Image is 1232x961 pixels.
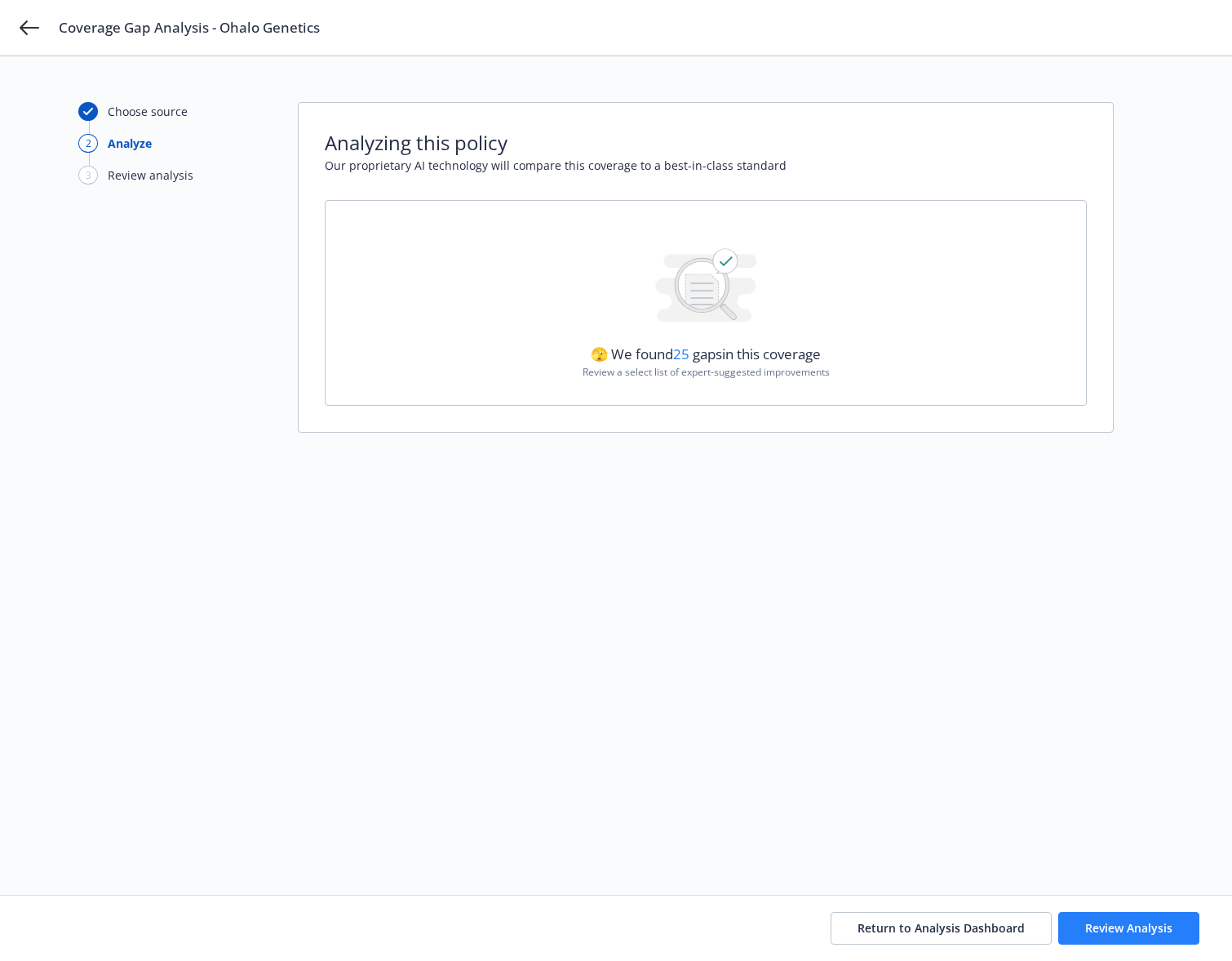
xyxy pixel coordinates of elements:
span: 🫣 We found gaps in this coverage [591,345,821,363]
div: 3 [78,166,98,185]
span: Review Analysis [1085,920,1172,936]
div: Choose source [108,103,188,120]
button: Return to Analysis Dashboard [831,912,1052,945]
span: Coverage Gap Analysis - Ohalo Genetics [59,18,320,38]
span: Our proprietary AI technology will compare this coverage to a best-in-class standard [325,157,1087,174]
div: Analyze [108,135,152,152]
span: Return to Analysis Dashboard [858,920,1025,936]
button: Review Analysis [1058,912,1199,945]
span: Analyzing this policy [325,129,1087,157]
span: 25 [673,345,689,363]
div: 2 [78,134,98,153]
div: Review analysis [108,167,193,184]
span: Review a select list of expert-suggested improvements [583,365,830,379]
